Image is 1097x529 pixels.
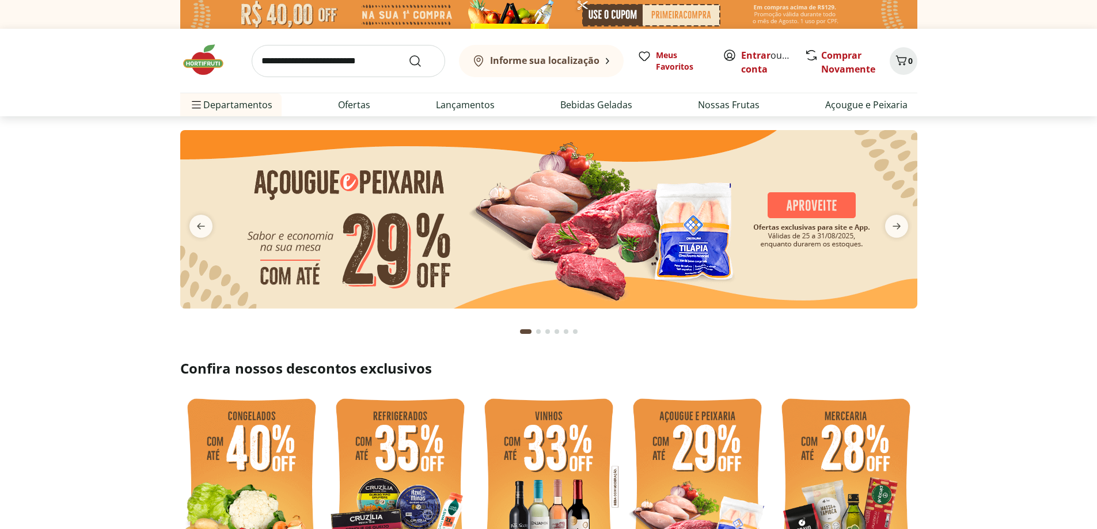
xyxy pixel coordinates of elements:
a: Meus Favoritos [637,50,709,73]
button: Go to page 3 from fs-carousel [543,318,552,345]
button: Go to page 6 from fs-carousel [571,318,580,345]
a: Criar conta [741,49,804,75]
button: Informe sua localização [459,45,624,77]
h2: Confira nossos descontos exclusivos [180,359,917,378]
a: Entrar [741,49,770,62]
img: Hortifruti [180,43,238,77]
button: next [876,215,917,238]
button: Current page from fs-carousel [518,318,534,345]
span: Meus Favoritos [656,50,709,73]
a: Açougue e Peixaria [825,98,908,112]
a: Lançamentos [436,98,495,112]
button: Submit Search [408,54,436,68]
a: Ofertas [338,98,370,112]
button: previous [180,215,222,238]
button: Go to page 4 from fs-carousel [552,318,561,345]
button: Menu [189,91,203,119]
input: search [252,45,445,77]
span: Departamentos [189,91,272,119]
button: Go to page 5 from fs-carousel [561,318,571,345]
span: 0 [908,55,913,66]
a: Bebidas Geladas [560,98,632,112]
a: Comprar Novamente [821,49,875,75]
span: ou [741,48,792,76]
b: Informe sua localização [490,54,599,67]
img: açougue [180,130,917,309]
button: Go to page 2 from fs-carousel [534,318,543,345]
a: Nossas Frutas [698,98,760,112]
button: Carrinho [890,47,917,75]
